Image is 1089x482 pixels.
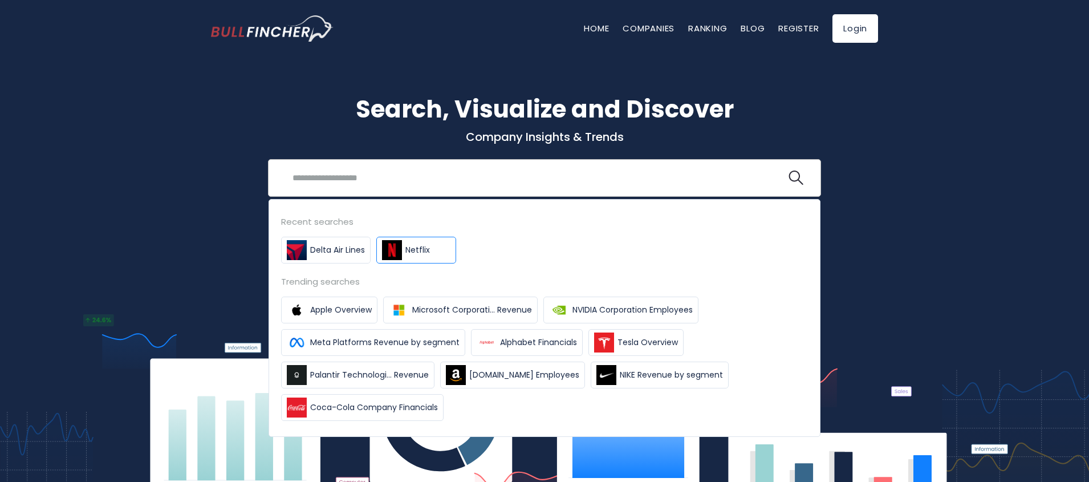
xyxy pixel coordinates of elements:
[543,297,698,323] a: NVIDIA Corporation Employees
[778,22,819,34] a: Register
[287,240,307,260] img: Delta Air Lines
[832,14,878,43] a: Login
[412,304,532,316] span: Microsoft Corporati... Revenue
[281,362,434,388] a: Palantir Technologi... Revenue
[620,369,723,381] span: NIKE Revenue by segment
[584,22,609,34] a: Home
[211,15,334,42] img: bullfincher logo
[405,244,430,256] span: Netflix
[310,402,438,414] span: Coca-Cola Company Financials
[281,237,371,264] a: Delta Air Lines
[789,171,803,185] img: search icon
[588,329,684,356] a: Tesla Overview
[281,215,808,228] div: Recent searches
[383,297,538,323] a: Microsoft Corporati... Revenue
[591,362,729,388] a: NIKE Revenue by segment
[500,337,577,349] span: Alphabet Financials
[688,22,727,34] a: Ranking
[623,22,674,34] a: Companies
[469,369,579,381] span: [DOMAIN_NAME] Employees
[382,240,402,260] img: Netflix
[281,329,465,356] a: Meta Platforms Revenue by segment
[572,304,693,316] span: NVIDIA Corporation Employees
[281,297,377,323] a: Apple Overview
[211,15,334,42] a: Go to homepage
[211,220,878,232] p: What's trending
[211,91,878,127] h1: Search, Visualize and Discover
[471,329,583,356] a: Alphabet Financials
[310,304,372,316] span: Apple Overview
[310,337,460,349] span: Meta Platforms Revenue by segment
[281,394,444,421] a: Coca-Cola Company Financials
[617,337,678,349] span: Tesla Overview
[440,362,585,388] a: [DOMAIN_NAME] Employees
[211,129,878,144] p: Company Insights & Trends
[376,237,456,264] a: Netflix
[310,369,429,381] span: Palantir Technologi... Revenue
[741,22,765,34] a: Blog
[310,244,365,256] span: Delta Air Lines
[281,275,808,288] div: Trending searches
